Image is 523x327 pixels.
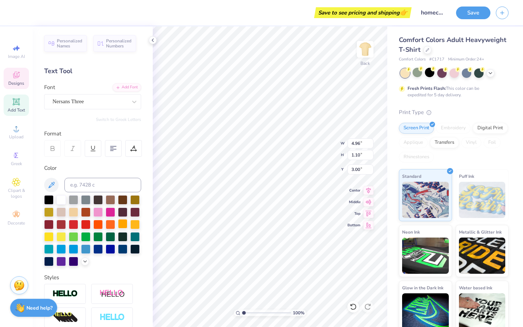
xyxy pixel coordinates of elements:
[106,38,132,49] span: Personalized Numbers
[459,182,506,218] img: Puff Ink
[347,211,360,216] span: Top
[96,117,141,122] button: Switch to Greek Letters
[100,289,125,298] img: Shadow
[52,312,78,323] img: 3d Illusion
[399,123,434,134] div: Screen Print
[44,164,141,172] div: Color
[399,35,506,54] span: Comfort Colors Adult Heavyweight T-Shirt
[8,80,24,86] span: Designs
[316,7,410,18] div: Save to see pricing and shipping
[8,107,25,113] span: Add Text
[113,83,141,92] div: Add Font
[26,305,52,311] strong: Need help?
[399,152,434,163] div: Rhinestones
[64,178,141,192] input: e.g. 7428 c
[399,108,509,117] div: Print Type
[100,313,125,322] img: Negative Space
[408,85,497,98] div: This color can be expedited for 5 day delivery.
[347,188,360,193] span: Center
[473,123,508,134] div: Digital Print
[436,123,471,134] div: Embroidery
[9,134,24,140] span: Upload
[4,188,29,199] span: Clipart & logos
[52,290,78,298] img: Stroke
[484,137,501,148] div: Foil
[8,54,25,59] span: Image AI
[415,5,451,20] input: Untitled Design
[293,310,304,316] span: 100 %
[459,172,474,180] span: Puff Ink
[402,182,449,218] img: Standard
[430,137,459,148] div: Transfers
[57,38,83,49] span: Personalized Names
[399,56,426,63] span: Comfort Colors
[44,130,142,138] div: Format
[459,284,492,292] span: Water based Ink
[44,83,55,92] label: Font
[11,161,22,167] span: Greek
[44,66,141,76] div: Text Tool
[402,228,420,236] span: Neon Ink
[402,238,449,274] img: Neon Ink
[399,137,428,148] div: Applique
[459,238,506,274] img: Metallic & Glitter Ink
[347,200,360,205] span: Middle
[358,42,372,56] img: Back
[402,172,421,180] span: Standard
[400,8,408,17] span: 👉
[360,60,370,67] div: Back
[429,56,444,63] span: # C1717
[347,223,360,228] span: Bottom
[8,220,25,226] span: Decorate
[448,56,484,63] span: Minimum Order: 24 +
[402,284,443,292] span: Glow in the Dark Ink
[456,7,490,19] button: Save
[461,137,481,148] div: Vinyl
[44,273,141,282] div: Styles
[459,228,502,236] span: Metallic & Glitter Ink
[408,85,446,91] strong: Fresh Prints Flash:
